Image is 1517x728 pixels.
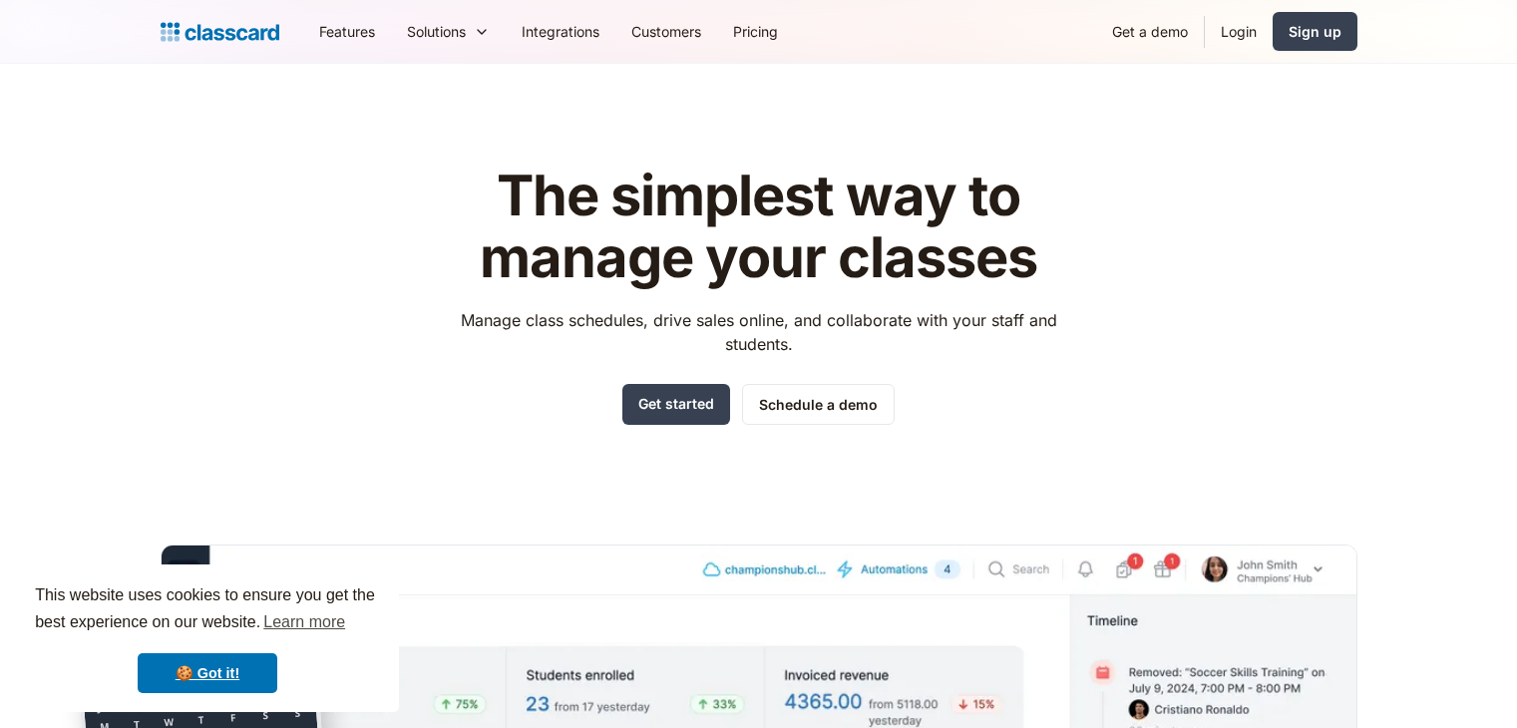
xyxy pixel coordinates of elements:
[1289,21,1341,42] div: Sign up
[622,384,730,425] a: Get started
[442,308,1075,356] p: Manage class schedules, drive sales online, and collaborate with your staff and students.
[260,607,348,637] a: learn more about cookies
[717,9,794,54] a: Pricing
[615,9,717,54] a: Customers
[407,21,466,42] div: Solutions
[1205,9,1273,54] a: Login
[161,18,279,46] a: Logo
[1273,12,1357,51] a: Sign up
[742,384,895,425] a: Schedule a demo
[35,583,380,637] span: This website uses cookies to ensure you get the best experience on our website.
[16,564,399,712] div: cookieconsent
[506,9,615,54] a: Integrations
[391,9,506,54] div: Solutions
[442,166,1075,288] h1: The simplest way to manage your classes
[1096,9,1204,54] a: Get a demo
[138,653,277,693] a: dismiss cookie message
[303,9,391,54] a: Features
